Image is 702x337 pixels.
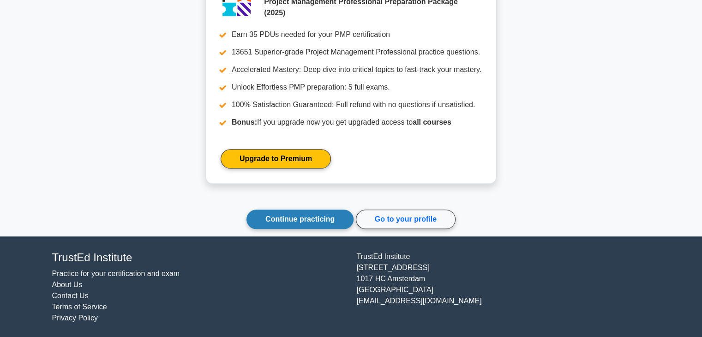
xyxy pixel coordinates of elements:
a: Terms of Service [52,303,107,311]
h4: TrustEd Institute [52,251,346,265]
a: Go to your profile [356,210,456,229]
a: Practice for your certification and exam [52,270,180,277]
a: Privacy Policy [52,314,98,322]
a: Upgrade to Premium [221,149,331,168]
a: Continue practicing [246,210,354,229]
a: About Us [52,281,83,289]
div: TrustEd Institute [STREET_ADDRESS] 1017 HC Amsterdam [GEOGRAPHIC_DATA] [EMAIL_ADDRESS][DOMAIN_NAME] [351,251,656,324]
a: Contact Us [52,292,89,300]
